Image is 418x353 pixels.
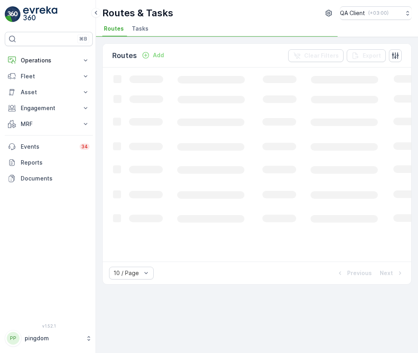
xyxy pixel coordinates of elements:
[5,155,93,171] a: Reports
[139,50,167,60] button: Add
[23,6,57,22] img: logo_light-DOdMpM7g.png
[112,50,137,61] p: Routes
[5,52,93,68] button: Operations
[104,25,124,33] span: Routes
[340,6,412,20] button: QA Client(+03:00)
[81,144,88,150] p: 34
[7,332,20,345] div: PP
[379,268,405,278] button: Next
[5,171,93,186] a: Documents
[21,72,77,80] p: Fleet
[347,269,372,277] p: Previous
[25,334,82,342] p: pingdom
[21,104,77,112] p: Engagement
[21,56,77,64] p: Operations
[368,10,389,16] p: ( +03:00 )
[5,100,93,116] button: Engagement
[335,268,373,278] button: Previous
[21,88,77,96] p: Asset
[21,175,90,182] p: Documents
[21,159,90,167] p: Reports
[340,9,365,17] p: QA Client
[153,51,164,59] p: Add
[5,116,93,132] button: MRF
[5,330,93,347] button: PPpingdom
[363,52,381,60] p: Export
[5,84,93,100] button: Asset
[21,120,77,128] p: MRF
[5,68,93,84] button: Fleet
[288,49,344,62] button: Clear Filters
[5,324,93,328] span: v 1.52.1
[304,52,339,60] p: Clear Filters
[79,36,87,42] p: ⌘B
[347,49,386,62] button: Export
[132,25,148,33] span: Tasks
[102,7,173,19] p: Routes & Tasks
[5,6,21,22] img: logo
[21,143,75,151] p: Events
[380,269,393,277] p: Next
[5,139,93,155] a: Events34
